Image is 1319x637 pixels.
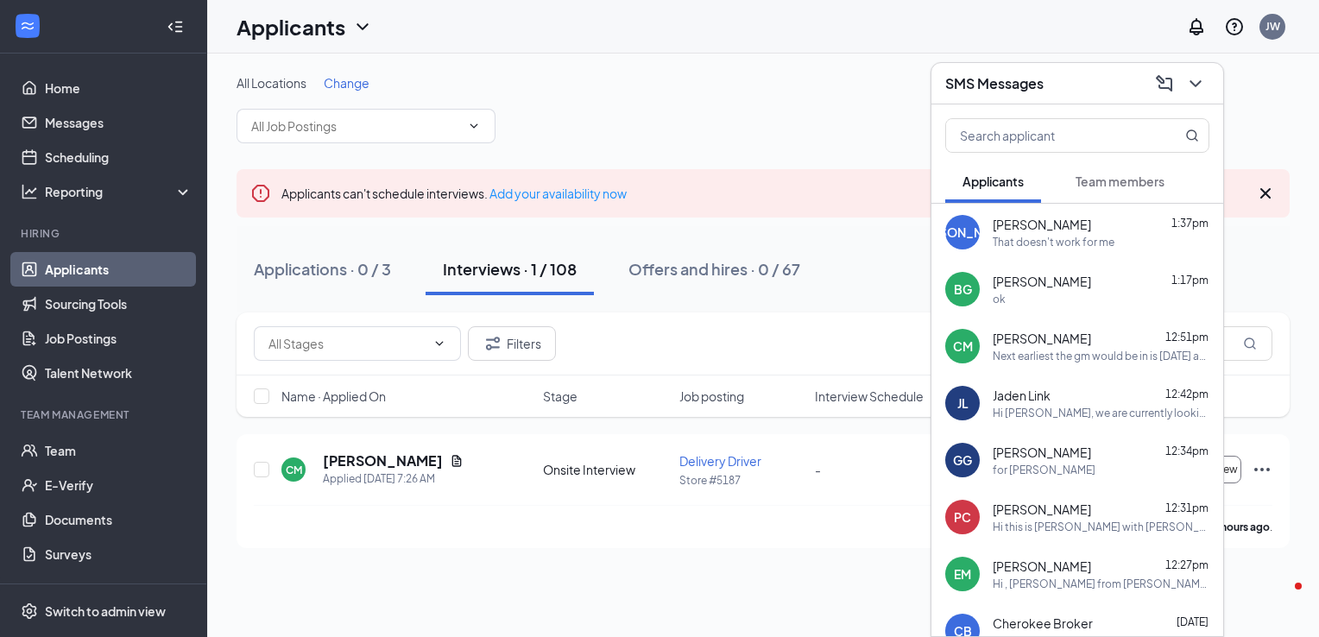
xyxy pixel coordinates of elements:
span: Interview Schedule [815,388,924,405]
svg: Cross [1255,183,1276,204]
iframe: Intercom live chat [1260,578,1302,620]
a: Messages [45,105,192,140]
svg: MagnifyingGlass [1185,129,1199,142]
span: All Locations [237,75,306,91]
span: 1:37pm [1171,217,1209,230]
input: Search applicant [946,119,1151,152]
div: Next earliest the gm would be in is [DATE] am . Would that be ok? [993,349,1209,363]
span: Name · Applied On [281,388,386,405]
span: [DATE] [1177,615,1209,628]
svg: WorkstreamLogo [19,17,36,35]
div: GG [953,451,972,469]
div: Hi this is [PERSON_NAME] with [PERSON_NAME] just reaching out to schedule an interview with you. ... [993,520,1209,534]
a: Applicants [45,252,192,287]
span: Delivery Driver [679,453,761,469]
span: [PERSON_NAME] [993,501,1091,518]
svg: Collapse [167,18,184,35]
div: Reporting [45,183,193,200]
input: All Job Postings [251,117,460,136]
span: [PERSON_NAME] [993,558,1091,575]
span: 12:27pm [1165,558,1209,571]
svg: Document [450,454,464,468]
span: Change [324,75,369,91]
div: JW [1265,19,1280,34]
div: Interviews · 1 / 108 [443,258,577,280]
span: 1:17pm [1171,274,1209,287]
div: Offers and hires · 0 / 67 [628,258,800,280]
svg: Ellipses [1252,459,1272,480]
h1: Applicants [237,12,345,41]
span: [PERSON_NAME] [993,444,1091,461]
button: ChevronDown [1182,70,1209,98]
button: Filter Filters [468,326,556,361]
div: Team Management [21,407,189,422]
a: Team [45,433,192,468]
span: 12:34pm [1165,445,1209,457]
a: E-Verify [45,468,192,502]
span: Applicants can't schedule interviews. [281,186,627,201]
svg: ChevronDown [432,337,446,350]
span: Team members [1076,173,1164,189]
span: Stage [543,388,577,405]
h5: [PERSON_NAME] [323,451,443,470]
span: Job posting [679,388,744,405]
svg: ChevronDown [352,16,373,37]
span: - [815,462,821,477]
div: Hi , [PERSON_NAME] from [PERSON_NAME]. I am the area manager, and I'm trying to help staff for bu... [993,577,1209,591]
a: Scheduling [45,140,192,174]
span: 12:42pm [1165,388,1209,400]
input: All Stages [268,334,426,353]
div: CM [286,463,302,477]
a: Documents [45,502,192,537]
span: [PERSON_NAME] [993,216,1091,233]
div: ok [993,292,1006,306]
span: [PERSON_NAME] [993,330,1091,347]
p: Store #5187 [679,473,805,488]
div: Applications · 0 / 3 [254,258,391,280]
div: PC [954,508,971,526]
div: EM [954,565,971,583]
a: Add your availability now [489,186,627,201]
a: Sourcing Tools [45,287,192,321]
span: Cherokee Broker [993,615,1093,632]
a: Job Postings [45,321,192,356]
svg: Error [250,183,271,204]
div: Hiring [21,226,189,241]
a: Home [45,71,192,105]
span: Applicants [962,173,1024,189]
span: 12:51pm [1165,331,1209,344]
div: Applied [DATE] 7:26 AM [323,470,464,488]
div: Onsite Interview [543,461,669,478]
svg: QuestionInfo [1224,16,1245,37]
svg: Notifications [1186,16,1207,37]
svg: MagnifyingGlass [1243,337,1257,350]
svg: ComposeMessage [1154,73,1175,94]
a: Talent Network [45,356,192,390]
svg: Analysis [21,183,38,200]
svg: Settings [21,602,38,620]
div: That doesn't work for me [993,235,1114,249]
h3: SMS Messages [945,74,1044,93]
span: 12:31pm [1165,501,1209,514]
div: Switch to admin view [45,602,166,620]
button: ComposeMessage [1151,70,1178,98]
svg: ChevronDown [467,119,481,133]
div: CM [953,337,973,355]
div: for [PERSON_NAME] [993,463,1095,477]
a: Surveys [45,537,192,571]
span: [PERSON_NAME] [993,273,1091,290]
div: BG [954,281,972,298]
span: Jaden Link [993,387,1051,404]
b: 8 hours ago [1213,520,1270,533]
div: Hi [PERSON_NAME], we are currently looking to fill a manager position in [GEOGRAPHIC_DATA]. Would... [993,406,1209,420]
svg: Filter [483,333,503,354]
svg: ChevronDown [1185,73,1206,94]
div: [PERSON_NAME] [912,224,1013,241]
div: JL [957,394,969,412]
